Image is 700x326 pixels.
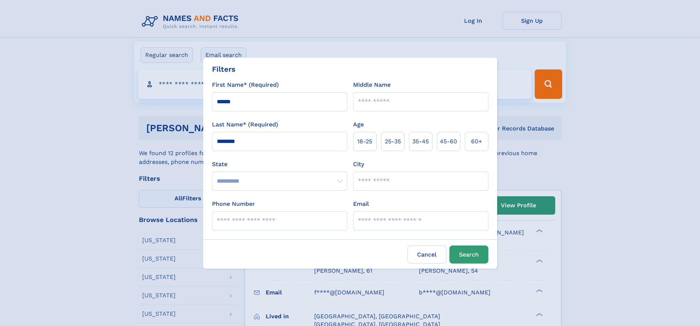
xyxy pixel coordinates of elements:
[353,200,369,208] label: Email
[440,137,457,146] span: 45‑60
[353,80,391,89] label: Middle Name
[212,120,278,129] label: Last Name* (Required)
[412,137,429,146] span: 35‑45
[212,200,255,208] label: Phone Number
[353,160,364,169] label: City
[212,80,279,89] label: First Name* (Required)
[385,137,401,146] span: 25‑35
[449,246,488,264] button: Search
[357,137,372,146] span: 18‑25
[471,137,482,146] span: 60+
[212,64,236,75] div: Filters
[408,246,446,264] label: Cancel
[353,120,364,129] label: Age
[212,160,347,169] label: State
